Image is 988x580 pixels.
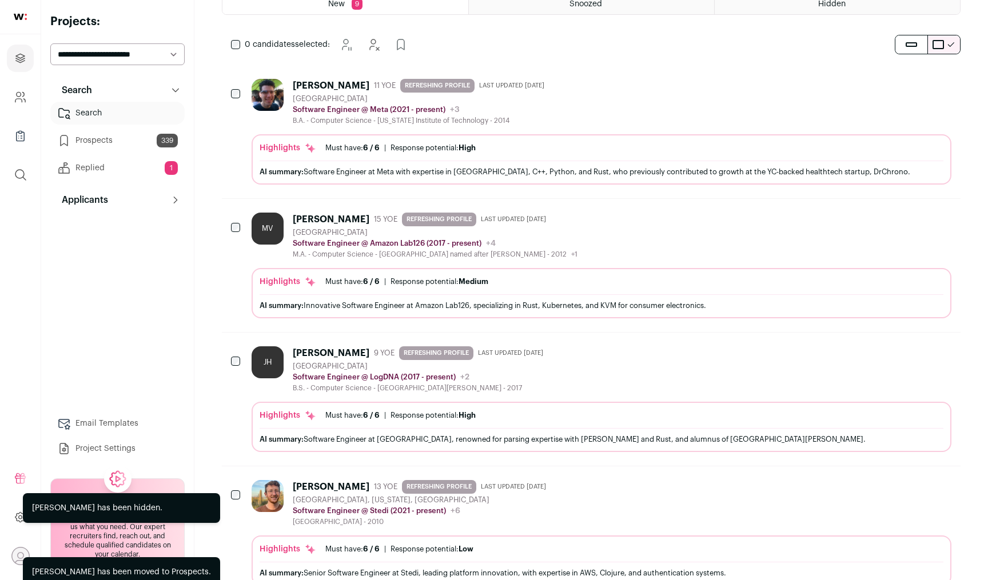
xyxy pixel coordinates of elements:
[460,373,469,381] span: +2
[260,168,304,175] span: AI summary:
[32,566,211,578] div: [PERSON_NAME] has been moved to Prospects.
[260,299,943,311] div: Innovative Software Engineer at Amazon Lab126, specializing in Rust, Kubernetes, and KVM for cons...
[50,478,185,566] a: Add Autopilot to your project Stop scrolling, start hiring. Just tell us what you need. Our exper...
[252,346,284,378] div: JH
[260,433,943,445] div: Software Engineer at [GEOGRAPHIC_DATA], renowned for parsing expertise with [PERSON_NAME] and Rus...
[325,545,380,554] div: Must have:
[14,14,27,20] img: wellfound-shorthand-0d5821cbd27db2630d0214b213865d53afaa358527fdda9d0ea32b1df1b89c2c.svg
[325,411,476,420] ul: |
[260,435,304,443] span: AI summary:
[399,346,473,360] span: REFRESHING PROFILE
[7,122,34,150] a: Company Lists
[293,506,446,515] p: Software Engineer @ Stedi (2021 - present)
[459,411,476,419] span: High
[260,410,316,421] div: Highlights
[293,495,551,505] div: [GEOGRAPHIC_DATA], [US_STATE], [GEOGRAPHIC_DATA]
[50,189,185,211] button: Applicants
[55,83,92,97] p: Search
[325,143,380,153] div: Must have:
[50,129,185,152] a: Prospects339
[363,278,380,285] span: 6 / 6
[293,80,369,91] div: [PERSON_NAME]
[50,79,185,102] button: Search
[293,347,369,359] div: [PERSON_NAME]
[260,166,943,178] div: Software Engineer at Meta with expertise in [GEOGRAPHIC_DATA], C++, Python, and Rust, who previou...
[50,14,185,30] h2: Projects:
[451,507,460,515] span: +6
[252,480,284,512] img: 7159b973e2c9dfac6f831150e1d374987b99d8799bfe6b90e5bfe02aa071ed0a
[293,94,549,103] div: [GEOGRAPHIC_DATA]
[325,277,380,286] div: Must have:
[325,143,476,153] ul: |
[400,79,475,93] span: REFRESHING PROFILE
[260,543,316,555] div: Highlights
[293,239,481,248] p: Software Engineer @ Amazon Lab126 (2017 - present)
[391,545,473,554] div: Response potential:
[252,213,284,245] div: MV
[260,569,304,577] span: AI summary:
[260,302,304,309] span: AI summary:
[374,81,396,90] span: 11 YOE
[157,134,178,147] span: 339
[50,437,185,460] a: Project Settings
[459,144,476,151] span: High
[402,213,476,226] span: REFRESHING PROFILE
[50,102,185,125] a: Search
[293,383,548,393] div: B.S. - Computer Science - [GEOGRAPHIC_DATA][PERSON_NAME] - 2017
[7,83,34,111] a: Company and ATS Settings
[252,213,951,318] a: MV [PERSON_NAME] 15 YOE REFRESHING PROFILE Last updated [DATE] [GEOGRAPHIC_DATA] Software Enginee...
[260,276,316,287] div: Highlights
[32,502,162,514] div: [PERSON_NAME] has been hidden.
[252,346,951,452] a: JH [PERSON_NAME] 9 YOE REFRESHING PROFILE Last updated [DATE] [GEOGRAPHIC_DATA] Software Engineer...
[481,482,546,491] span: Last updated [DATE]
[374,349,395,358] span: 9 YOE
[391,143,476,153] div: Response potential:
[252,79,284,111] img: 536500bd42b47136d7b3a5c300ce3d037d4ea380caf2cb93dd05f442e846b980
[459,545,473,553] span: Low
[245,39,330,50] span: selected:
[11,547,30,565] button: Open dropdown
[260,142,316,154] div: Highlights
[363,545,380,553] span: 6 / 6
[374,482,397,491] span: 13 YOE
[325,277,488,286] ul: |
[363,411,380,419] span: 6 / 6
[252,79,951,185] a: [PERSON_NAME] 11 YOE REFRESHING PROFILE Last updated [DATE] [GEOGRAPHIC_DATA] Software Engineer @...
[293,517,551,526] div: [GEOGRAPHIC_DATA] - 2010
[50,157,185,179] a: Replied1
[459,278,488,285] span: Medium
[391,411,476,420] div: Response potential:
[293,362,548,371] div: [GEOGRAPHIC_DATA]
[325,411,380,420] div: Must have:
[478,349,543,358] span: Last updated [DATE]
[374,215,397,224] span: 15 YOE
[293,481,369,493] div: [PERSON_NAME]
[402,480,476,494] span: REFRESHING PROFILE
[55,193,108,207] p: Applicants
[260,567,943,579] div: Senior Software Engineer at Stedi, leading platform innovation, with expertise in AWS, Clojure, a...
[293,228,577,237] div: [GEOGRAPHIC_DATA]
[245,41,295,49] span: 0 candidates
[293,105,445,114] p: Software Engineer @ Meta (2021 - present)
[293,250,577,259] div: M.A. - Computer Science - [GEOGRAPHIC_DATA] named after [PERSON_NAME] - 2012
[293,373,456,382] p: Software Engineer @ LogDNA (2017 - present)
[450,106,460,114] span: +3
[391,277,488,286] div: Response potential:
[293,214,369,225] div: [PERSON_NAME]
[165,161,178,175] span: 1
[325,545,473,554] ul: |
[481,215,546,224] span: Last updated [DATE]
[50,412,185,435] a: Email Templates
[486,239,496,247] span: +4
[571,251,577,258] span: +1
[7,45,34,72] a: Projects
[479,81,544,90] span: Last updated [DATE]
[293,116,549,125] div: B.A. - Computer Science - [US_STATE] Institute of Technology - 2014
[363,144,380,151] span: 6 / 6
